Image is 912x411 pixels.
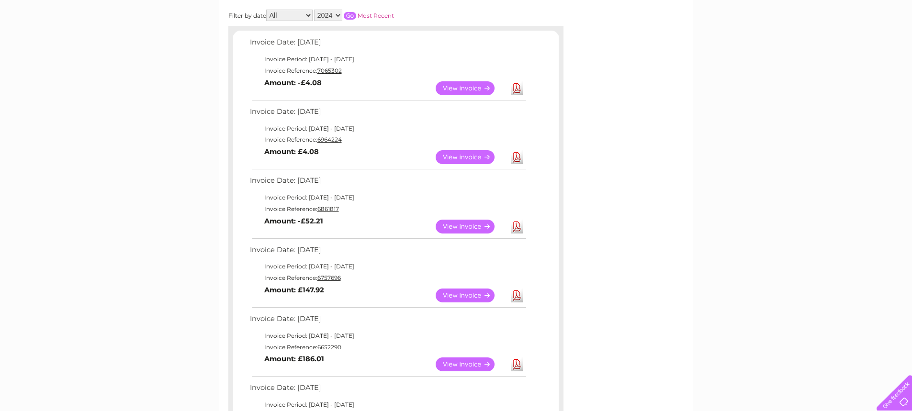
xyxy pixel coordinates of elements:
td: Invoice Reference: [248,272,528,284]
td: Invoice Reference: [248,134,528,145]
a: Download [511,150,523,164]
b: Amount: -£52.21 [264,217,323,225]
a: View [436,220,506,233]
a: Most Recent [358,12,394,19]
tcxspan: Call 7065302 via 3CX [317,67,342,74]
b: Amount: £4.08 [264,147,319,156]
tcxspan: Call 6964224 via 3CX [317,136,342,143]
a: Download [511,289,523,302]
div: Filter by date [228,10,480,21]
td: Invoice Reference: [248,203,528,215]
td: Invoice Period: [DATE] - [DATE] [248,54,528,65]
td: Invoice Date: [DATE] [248,174,528,192]
a: Blog [829,41,843,48]
td: Invoice Date: [DATE] [248,244,528,261]
tcxspan: Call 6652290 via 3CX [317,344,341,351]
a: Energy [767,41,788,48]
a: View [436,150,506,164]
tcxspan: Call 6861817 via 3CX [317,205,339,212]
a: Contact [848,41,872,48]
td: Invoice Period: [DATE] - [DATE] [248,399,528,411]
div: Clear Business is a trading name of Verastar Limited (registered in [GEOGRAPHIC_DATA] No. 3667643... [230,5,683,46]
a: Telecoms [794,41,823,48]
td: Invoice Date: [DATE] [248,381,528,399]
td: Invoice Period: [DATE] - [DATE] [248,261,528,272]
td: Invoice Period: [DATE] - [DATE] [248,192,528,203]
td: Invoice Date: [DATE] [248,36,528,54]
a: View [436,357,506,371]
b: Amount: £147.92 [264,286,324,294]
tcxspan: Call 6757696 via 3CX [317,274,341,281]
img: logo.png [32,25,81,54]
td: Invoice Period: [DATE] - [DATE] [248,123,528,134]
a: View [436,81,506,95]
td: Invoice Period: [DATE] - [DATE] [248,330,528,342]
a: View [436,289,506,302]
td: Invoice Reference: [248,342,528,353]
td: Invoice Date: [DATE] [248,105,528,123]
b: Amount: £186.01 [264,355,324,363]
a: Log out [880,41,903,48]
a: Download [511,220,523,233]
a: Download [511,357,523,371]
a: 0333 014 3131 [732,5,798,17]
td: Invoice Reference: [248,65,528,77]
a: Water [743,41,762,48]
a: Download [511,81,523,95]
b: Amount: -£4.08 [264,78,322,87]
td: Invoice Date: [DATE] [248,312,528,330]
